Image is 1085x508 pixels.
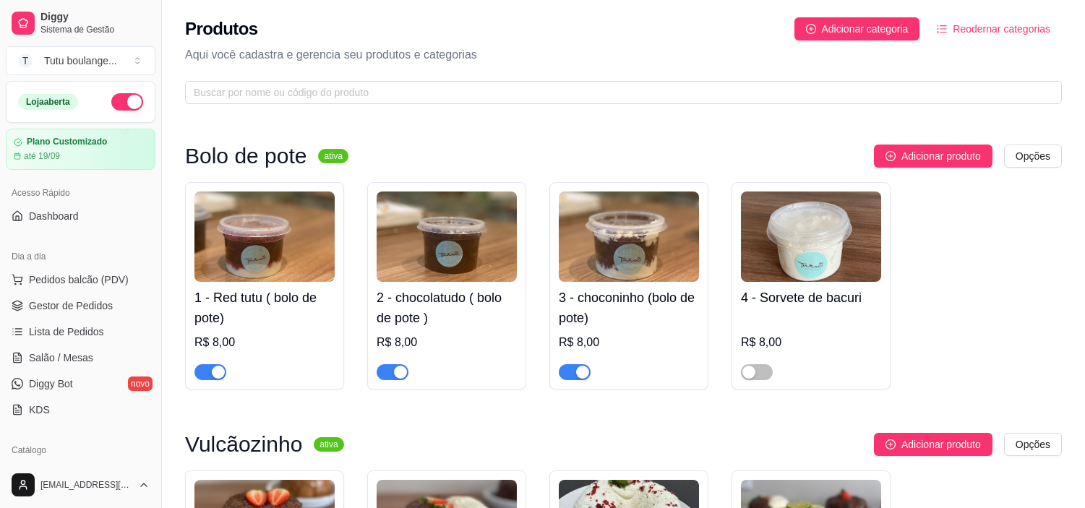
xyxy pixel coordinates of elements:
span: Adicionar produto [901,148,981,164]
span: plus-circle [885,151,896,161]
span: Adicionar categoria [822,21,909,37]
h3: Vulcãozinho [185,436,302,453]
span: Pedidos balcão (PDV) [29,272,129,287]
span: Reodernar categorias [953,21,1050,37]
span: [EMAIL_ADDRESS][DOMAIN_NAME] [40,479,132,491]
span: Dashboard [29,209,79,223]
span: Opções [1016,148,1050,164]
button: [EMAIL_ADDRESS][DOMAIN_NAME] [6,468,155,502]
button: Reodernar categorias [925,17,1062,40]
a: Diggy Botnovo [6,372,155,395]
span: Gestor de Pedidos [29,298,113,313]
div: Catálogo [6,439,155,462]
input: Buscar por nome ou código do produto [194,85,1042,100]
img: product-image [377,191,517,282]
button: Adicionar produto [874,145,992,168]
a: Salão / Mesas [6,346,155,369]
h2: Produtos [185,17,258,40]
h4: 2 - chocolatudo ( bolo de pote ) [377,288,517,328]
span: Diggy [40,11,150,24]
a: Dashboard [6,205,155,228]
span: ordered-list [937,24,947,34]
span: Adicionar produto [901,436,981,452]
div: R$ 8,00 [194,334,335,351]
h3: Bolo de pote [185,147,306,165]
span: plus-circle [885,439,896,449]
h4: 1 - Red tutu ( bolo de pote) [194,288,335,328]
p: Aqui você cadastra e gerencia seu produtos e categorias [185,46,1062,64]
span: T [18,53,33,68]
h4: 4 - Sorvete de bacuri [741,288,881,308]
a: Lista de Pedidos [6,320,155,343]
img: product-image [194,191,335,282]
div: R$ 8,00 [559,334,699,351]
button: Adicionar produto [874,433,992,456]
button: Adicionar categoria [794,17,920,40]
sup: ativa [314,437,343,452]
div: Acesso Rápido [6,181,155,205]
div: R$ 8,00 [377,334,517,351]
article: Plano Customizado [27,137,107,147]
span: Opções [1016,436,1050,452]
span: Salão / Mesas [29,350,93,365]
span: Sistema de Gestão [40,24,150,35]
a: KDS [6,398,155,421]
div: R$ 8,00 [741,334,881,351]
button: Alterar Status [111,93,143,111]
span: Diggy Bot [29,376,73,391]
button: Select a team [6,46,155,75]
a: Plano Customizadoaté 19/09 [6,129,155,170]
img: product-image [559,191,699,282]
button: Opções [1004,433,1062,456]
div: Tutu boulange ... [44,53,117,68]
span: Lista de Pedidos [29,324,104,339]
div: Dia a dia [6,245,155,268]
a: Gestor de Pedidos [6,294,155,317]
button: Opções [1004,145,1062,168]
sup: ativa [318,149,348,163]
div: Loja aberta [18,94,78,110]
span: KDS [29,402,50,417]
span: plus-circle [806,24,816,34]
article: até 19/09 [24,150,60,162]
button: Pedidos balcão (PDV) [6,268,155,291]
a: DiggySistema de Gestão [6,6,155,40]
h4: 3 - choconinho (bolo de pote) [559,288,699,328]
img: product-image [741,191,881,282]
